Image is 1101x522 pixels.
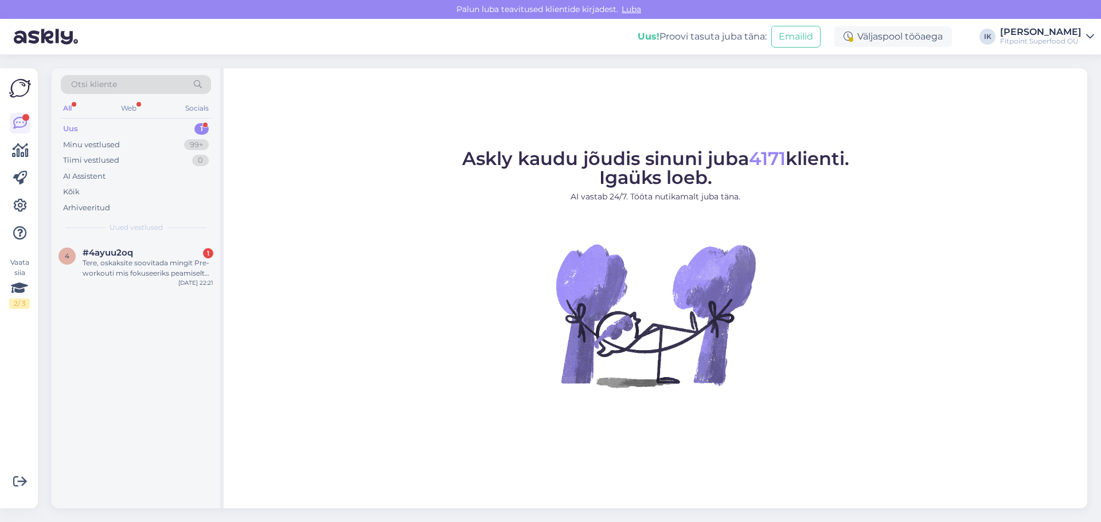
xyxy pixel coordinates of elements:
[184,139,209,151] div: 99+
[63,139,120,151] div: Minu vestlused
[83,258,213,278] div: Tere, oskaksite soovitada mingit Pre-workouti mis fokuseeriks peamiselt veresoonte laiendamise [P...
[1000,28,1094,46] a: [PERSON_NAME]Fitpoint Superfood OÜ
[110,222,163,233] span: Uued vestlused
[638,31,659,42] b: Uus!
[192,155,209,166] div: 0
[194,123,209,135] div: 1
[771,26,821,48] button: Emailid
[638,30,767,44] div: Proovi tasuta juba täna:
[63,123,78,135] div: Uus
[61,101,74,116] div: All
[462,191,849,203] p: AI vastab 24/7. Tööta nutikamalt juba täna.
[552,212,759,418] img: No Chat active
[1000,28,1082,37] div: [PERSON_NAME]
[462,147,849,189] span: Askly kaudu jõudis sinuni juba klienti. Igaüks loeb.
[65,252,69,260] span: 4
[63,202,110,214] div: Arhiveeritud
[178,278,213,287] div: [DATE] 22:21
[63,171,106,182] div: AI Assistent
[63,186,80,198] div: Kõik
[979,29,995,45] div: IK
[9,299,30,309] div: 2 / 3
[63,155,119,166] div: Tiimi vestlused
[203,248,213,258] div: 1
[749,147,786,170] span: 4171
[9,257,30,309] div: Vaata siia
[119,101,139,116] div: Web
[71,79,117,91] span: Otsi kliente
[9,77,31,99] img: Askly Logo
[83,248,133,258] span: #4ayuu2oq
[183,101,211,116] div: Socials
[834,26,952,47] div: Väljaspool tööaega
[1000,37,1082,46] div: Fitpoint Superfood OÜ
[618,4,645,14] span: Luba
